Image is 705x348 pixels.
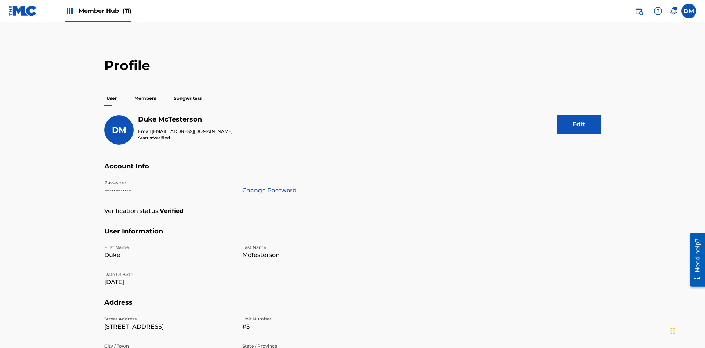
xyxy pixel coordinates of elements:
span: (11) [123,7,131,14]
img: Top Rightsholders [65,7,74,15]
h5: Account Info [104,162,601,180]
p: Verification status: [104,207,160,215]
strong: Verified [160,207,184,215]
h5: Duke McTesterson [138,115,233,124]
p: McTesterson [242,251,372,260]
a: Change Password [242,186,297,195]
p: Password [104,180,234,186]
p: First Name [104,244,234,251]
p: Last Name [242,244,372,251]
p: Street Address [104,316,234,322]
button: Edit [557,115,601,134]
p: Email: [138,128,233,135]
p: Members [132,91,158,106]
p: Date Of Birth [104,271,234,278]
img: MLC Logo [9,6,37,16]
span: Member Hub [79,7,131,15]
p: Duke [104,251,234,260]
h5: Address [104,298,601,316]
p: [DATE] [104,278,234,287]
img: search [634,7,643,15]
div: Notifications [670,7,677,15]
span: [EMAIL_ADDRESS][DOMAIN_NAME] [152,128,233,134]
div: Help [651,4,665,18]
a: Public Search [632,4,646,18]
div: User Menu [681,4,696,18]
p: ••••••••••••••• [104,186,234,195]
p: User [104,91,119,106]
p: Unit Number [242,316,372,322]
h2: Profile [104,57,601,74]
span: Verified [153,135,170,141]
div: Drag [670,320,675,342]
p: #5 [242,322,372,331]
p: Status: [138,135,233,141]
img: help [654,7,662,15]
h5: User Information [104,227,601,244]
p: Songwriters [171,91,204,106]
iframe: Resource Center [684,230,705,290]
span: DM [112,125,126,135]
iframe: Chat Widget [668,313,705,348]
p: [STREET_ADDRESS] [104,322,234,331]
